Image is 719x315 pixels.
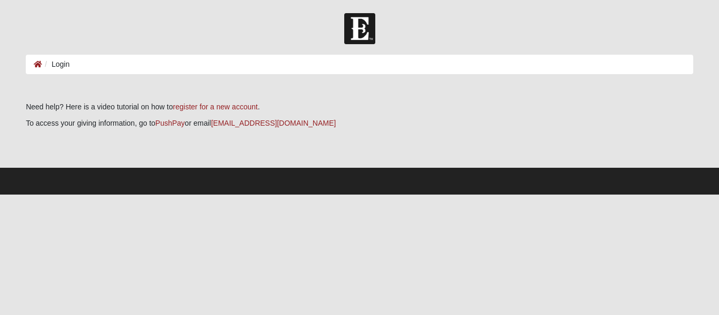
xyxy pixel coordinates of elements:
img: Church of Eleven22 Logo [344,13,375,44]
a: [EMAIL_ADDRESS][DOMAIN_NAME] [211,119,336,127]
p: Need help? Here is a video tutorial on how to . [26,101,693,113]
a: register for a new account [173,103,258,111]
li: Login [42,59,69,70]
a: PushPay [155,119,185,127]
p: To access your giving information, go to or email [26,118,693,129]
